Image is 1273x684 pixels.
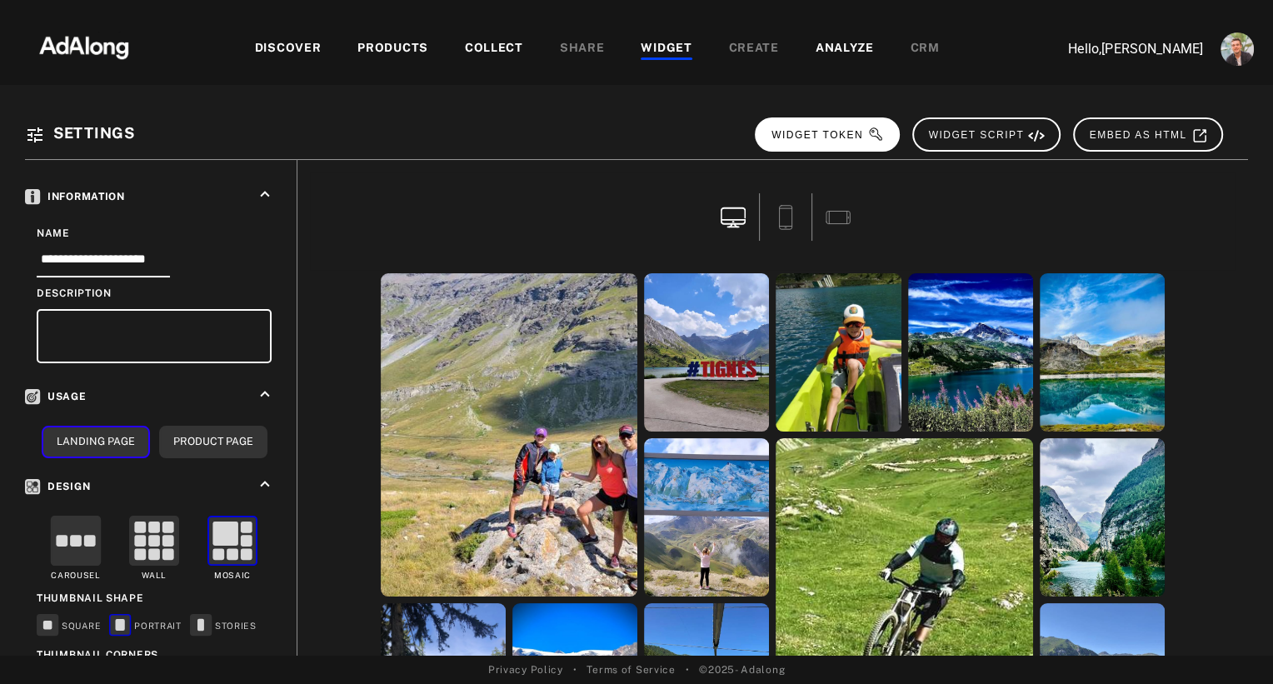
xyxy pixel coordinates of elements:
div: ANALYZE [816,39,874,59]
a: Terms of Service [587,662,675,677]
i: keyboard_arrow_up [256,385,274,403]
div: DISCOVER [255,39,322,59]
span: Design [25,481,90,492]
span: WIDGET SCRIPT [929,129,1046,141]
div: Description [37,286,272,301]
button: Landing Page [42,426,150,458]
button: WIDGET SCRIPT [912,117,1061,152]
div: PORTRAIT [109,614,182,639]
div: Mosaic [214,570,251,582]
button: EMBED AS HTML [1073,117,1223,152]
div: WIDGET [641,39,691,59]
div: SQUARE [37,614,101,639]
img: 63233d7d88ed69de3c212112c67096b6.png [11,21,157,71]
div: open the preview of the instagram content created by ludo_lev_triathlon [377,270,641,600]
i: keyboard_arrow_up [256,475,274,493]
span: Usage [25,391,87,402]
div: open the preview of the instagram content created by jepeuxpasjairandonnette [1036,435,1168,600]
div: open the preview of the instagram content created by clairounet [641,270,772,435]
div: Wall [142,570,167,582]
span: EMBED AS HTML [1090,129,1208,141]
span: Settings [53,124,135,142]
img: ACg8ocLjEk1irI4XXb49MzUGwa4F_C3PpCyg-3CPbiuLEZrYEA=s96-c [1221,32,1254,66]
p: Hello, [PERSON_NAME] [1036,39,1203,59]
button: WIDGET TOKEN [755,117,900,152]
span: • [686,662,690,677]
div: PRODUCTS [357,39,428,59]
div: Thumbnail Shape [37,591,272,606]
a: Privacy Policy [488,662,563,677]
div: CREATE [729,39,779,59]
div: open the preview of the instagram content created by audi_nou [772,270,904,435]
button: Account settings [1216,28,1258,70]
i: keyboard_arrow_up [256,185,274,203]
span: • [573,662,577,677]
div: STORIES [190,614,257,639]
span: WIDGET TOKEN [771,129,884,141]
span: Information [25,191,125,202]
div: COLLECT [465,39,523,59]
div: open the preview of the instagram content created by jepeuxpasjairandonnette [1036,270,1168,435]
span: © 2025 - Adalong [699,662,785,677]
button: Product Page [159,426,267,458]
div: CRM [911,39,940,59]
div: Carousel [51,570,101,582]
div: SHARE [560,39,605,59]
div: Name [37,226,272,241]
iframe: Chat Widget [1190,604,1273,684]
div: open the preview of the instagram content created by clairounet [641,435,772,600]
div: open the preview of the instagram content created by jepeuxpasjairandonnette [905,270,1036,435]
